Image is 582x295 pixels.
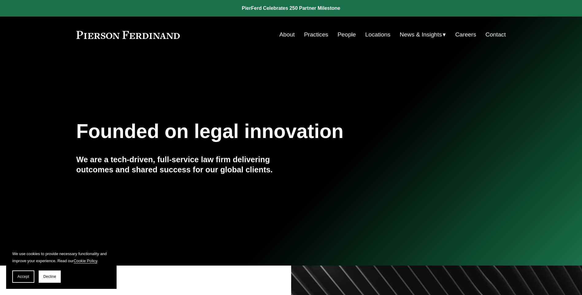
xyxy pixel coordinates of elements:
[400,29,446,40] a: folder dropdown
[6,244,117,289] section: Cookie banner
[485,29,506,40] a: Contact
[39,270,61,283] button: Decline
[76,120,434,143] h1: Founded on legal innovation
[17,274,29,279] span: Accept
[337,29,356,40] a: People
[365,29,390,40] a: Locations
[279,29,295,40] a: About
[455,29,476,40] a: Careers
[12,270,34,283] button: Accept
[43,274,56,279] span: Decline
[12,250,110,264] p: We use cookies to provide necessary functionality and improve your experience. Read our .
[304,29,328,40] a: Practices
[400,29,442,40] span: News & Insights
[74,259,97,263] a: Cookie Policy
[76,155,291,174] h4: We are a tech-driven, full-service law firm delivering outcomes and shared success for our global...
